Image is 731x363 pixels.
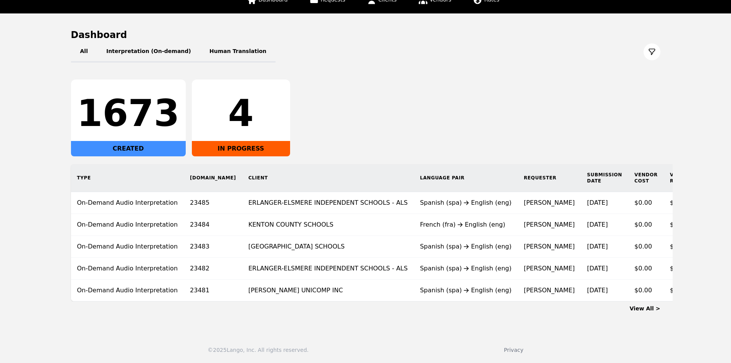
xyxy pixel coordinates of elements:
time: [DATE] [587,199,608,206]
th: Vendor Cost [628,164,664,192]
a: Privacy [504,347,523,353]
td: ERLANGER-ELSMERE INDEPENDENT SCHOOLS - ALS [242,258,414,280]
td: On-Demand Audio Interpretation [71,258,184,280]
td: 23482 [184,258,242,280]
td: $0.00 [628,214,664,236]
span: $0.00/ [670,287,690,294]
time: [DATE] [587,287,608,294]
th: Vendor Rate [664,164,700,192]
div: French (fra) English (eng) [420,220,512,229]
th: [DOMAIN_NAME] [184,164,242,192]
div: Spanish (spa) English (eng) [420,198,512,207]
td: KENTON COUNTY SCHOOLS [242,214,414,236]
td: [PERSON_NAME] [518,280,581,302]
div: © 2025 Lango, Inc. All rights reserved. [208,346,309,354]
td: 23485 [184,192,242,214]
td: [GEOGRAPHIC_DATA] SCHOOLS [242,236,414,258]
th: Client [242,164,414,192]
button: All [71,41,97,63]
th: Submission Date [581,164,628,192]
time: [DATE] [587,265,608,272]
div: 4 [198,95,284,132]
td: [PERSON_NAME] [518,214,581,236]
div: Spanish (spa) English (eng) [420,242,512,251]
div: 1673 [77,95,180,132]
h1: Dashboard [71,29,660,41]
button: Interpretation (On-demand) [97,41,200,63]
span: $0.00/ [670,243,690,250]
th: Requester [518,164,581,192]
td: 23483 [184,236,242,258]
td: [PERSON_NAME] [518,258,581,280]
td: $0.00 [628,236,664,258]
th: Language Pair [414,164,518,192]
time: [DATE] [587,221,608,228]
div: Spanish (spa) English (eng) [420,286,512,295]
div: CREATED [71,141,186,156]
td: 23481 [184,280,242,302]
td: [PERSON_NAME] [518,236,581,258]
span: $0.00/ [670,199,690,206]
a: View All > [630,305,660,312]
td: On-Demand Audio Interpretation [71,236,184,258]
button: Filter [644,43,660,60]
td: On-Demand Audio Interpretation [71,280,184,302]
td: ERLANGER-ELSMERE INDEPENDENT SCHOOLS - ALS [242,192,414,214]
div: Spanish (spa) English (eng) [420,264,512,273]
td: On-Demand Audio Interpretation [71,214,184,236]
span: $0.00/ [670,221,690,228]
span: $0.00/ [670,265,690,272]
time: [DATE] [587,243,608,250]
td: [PERSON_NAME] UNICOMP INC [242,280,414,302]
td: $0.00 [628,280,664,302]
td: On-Demand Audio Interpretation [71,192,184,214]
button: Human Translation [200,41,276,63]
td: $0.00 [628,192,664,214]
div: IN PROGRESS [192,141,290,156]
th: Type [71,164,184,192]
td: [PERSON_NAME] [518,192,581,214]
td: 23484 [184,214,242,236]
td: $0.00 [628,258,664,280]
